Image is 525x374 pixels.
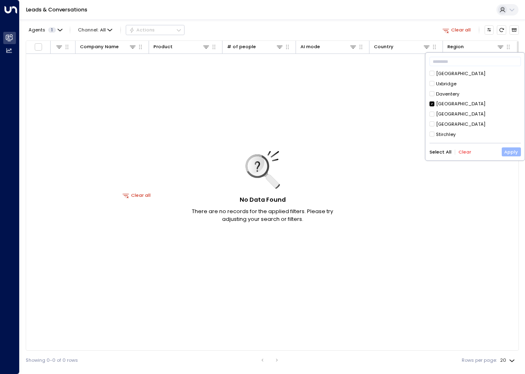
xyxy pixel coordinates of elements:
div: [GEOGRAPHIC_DATA] [436,111,485,118]
div: Stirchley [429,131,521,138]
div: Uxbridge [429,80,521,87]
button: Customize [485,25,494,35]
span: Refresh [497,25,506,35]
div: Daventery [429,91,521,98]
div: Product [153,43,173,51]
div: Stirchley [436,131,456,138]
div: AI mode [300,43,357,51]
div: Uxbridge [436,80,456,87]
div: [GEOGRAPHIC_DATA] [429,70,521,77]
span: All [100,27,106,33]
p: There are no records for the applied filters. Please try adjusting your search or filters. [181,207,344,223]
button: Agents1 [26,25,65,34]
div: [GEOGRAPHIC_DATA] [436,121,485,128]
button: Clear all [120,191,154,200]
div: Showing 0-0 of 0 rows [26,357,78,364]
nav: pagination navigation [257,355,283,365]
div: # of people [227,43,256,51]
div: # of people [227,43,283,51]
span: Agents [29,28,45,32]
button: Clear [458,149,471,155]
span: Toggle select all [34,43,42,51]
div: Company Name [80,43,136,51]
button: Channel:All [76,25,115,34]
div: [GEOGRAPHIC_DATA] [436,70,485,77]
div: AI mode [300,43,320,51]
div: [GEOGRAPHIC_DATA] [429,121,521,128]
div: [GEOGRAPHIC_DATA] [429,100,521,107]
button: Select All [429,149,452,155]
div: [GEOGRAPHIC_DATA] [429,111,521,118]
div: Button group with a nested menu [126,25,185,35]
div: Region [447,43,504,51]
span: Channel: [76,25,115,34]
button: Actions [126,25,185,35]
label: Rows per page: [462,357,497,364]
button: Apply [502,147,521,156]
div: Region [447,43,464,51]
div: Country [374,43,394,51]
button: Archived Leads [509,25,519,35]
div: Country [374,43,430,51]
div: Product [153,43,210,51]
div: Daventery [436,91,459,98]
span: 1 [48,27,56,33]
div: [GEOGRAPHIC_DATA] [436,100,485,107]
div: Actions [129,27,155,33]
button: Clear all [440,25,474,34]
h5: No Data Found [240,196,286,205]
div: Company Name [80,43,119,51]
div: 20 [500,355,516,365]
a: Leads & Conversations [26,6,87,13]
